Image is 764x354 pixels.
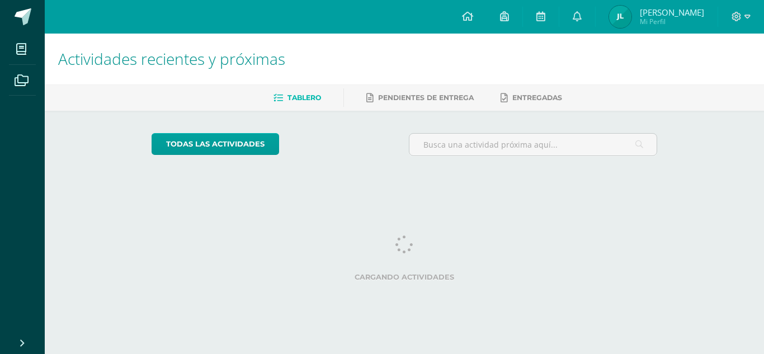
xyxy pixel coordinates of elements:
[609,6,631,28] img: 066c4fd3fe0ab73c77891500367742b5.png
[152,273,658,281] label: Cargando actividades
[512,93,562,102] span: Entregadas
[273,89,321,107] a: Tablero
[378,93,474,102] span: Pendientes de entrega
[640,17,704,26] span: Mi Perfil
[287,93,321,102] span: Tablero
[152,133,279,155] a: todas las Actividades
[640,7,704,18] span: [PERSON_NAME]
[409,134,657,155] input: Busca una actividad próxima aquí...
[501,89,562,107] a: Entregadas
[58,48,285,69] span: Actividades recientes y próximas
[366,89,474,107] a: Pendientes de entrega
